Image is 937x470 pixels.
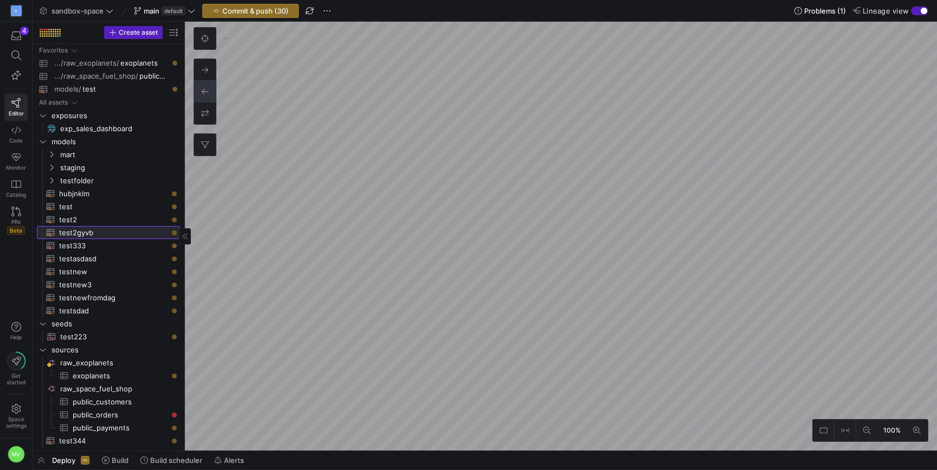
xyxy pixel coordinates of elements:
a: testnew​​​​​​​​​​ [37,265,180,278]
button: 4 [4,26,28,46]
a: D [4,2,28,20]
div: Press SPACE to select this row. [37,291,180,304]
span: Code [9,137,23,144]
a: testasdasd​​​​​​​​​​ [37,252,180,265]
button: maindefault [131,4,198,18]
a: exp_sales_dashboard​​​​​ [37,122,180,135]
div: Press SPACE to select this row. [37,96,180,109]
div: Press SPACE to select this row. [37,135,180,148]
div: Press SPACE to select this row. [37,109,180,122]
span: mart [60,149,178,161]
span: models/ [54,83,81,95]
span: test344​​​​​​​​​​ [59,435,168,447]
button: Commit & push (30) [202,4,299,18]
a: testsdad​​​​​​​​​​ [37,304,180,317]
span: test [82,83,96,95]
div: Press SPACE to select this row. [37,83,180,96]
a: Spacesettings [4,399,28,434]
span: Build [112,456,129,465]
span: test2​​​​​​​​​​ [59,214,168,226]
button: Alerts [209,451,249,469]
a: Code [4,121,28,148]
div: Press SPACE to select this row. [37,382,180,395]
span: Editor [9,110,24,117]
div: All assets [39,99,68,106]
span: test​​​​​​​​​​ [59,201,168,213]
span: hubjnklm​​​​​​​​​​ [59,188,168,200]
button: MV [4,443,28,466]
span: exoplanets​​​​​​​​​ [73,370,168,382]
a: test2​​​​​​​​​​ [37,213,180,226]
div: Press SPACE to select this row. [37,213,180,226]
div: Press SPACE to select this row. [37,395,180,408]
div: Press SPACE to select this row. [37,200,180,213]
a: PRsBeta [4,202,28,239]
a: models/test [37,83,180,95]
span: .../raw_exoplanets/ [54,57,119,69]
div: Press SPACE to select this row. [37,174,180,187]
span: test2gyvb​​​​​​​​​​ [59,227,168,239]
a: raw_exoplanets​​​​​​​​ [37,356,180,369]
div: Press SPACE to select this row. [37,304,180,317]
a: public_customers​​​​​​​​​ [37,395,180,408]
span: testasdasd​​​​​​​​​​ [59,253,168,265]
a: testnew3​​​​​​​​​​ [37,278,180,291]
span: Deploy [52,456,75,465]
span: testnewfromdag​​​​​​​​​​ [59,292,168,304]
a: Catalog [4,175,28,202]
a: Editor [4,94,28,121]
span: Build scheduler [150,456,202,465]
span: exp_sales_dashboard​​​​​ [60,123,168,135]
button: Build [97,451,133,469]
div: Press SPACE to select this row. [37,265,180,278]
div: Press SPACE to select this row. [37,434,180,447]
button: Getstarted [4,347,28,390]
span: PRs [11,218,21,225]
span: exposures [52,110,178,122]
div: Press SPACE to select this row. [37,343,180,356]
div: Press SPACE to select this row. [37,421,180,434]
span: Commit & push (30) [222,7,288,15]
span: Alerts [224,456,244,465]
span: seeds [52,318,178,330]
div: D [11,5,22,16]
div: Press SPACE to select this row. [37,239,180,252]
span: models [52,136,178,148]
div: Press SPACE to select this row. [37,408,180,421]
a: .../raw_space_fuel_shop/public_customers [37,70,180,82]
span: testnew3​​​​​​​​​​ [59,279,168,291]
span: main [144,7,159,15]
button: Problems (1) [792,4,849,18]
span: public_orders​​​​​​​​​ [73,409,168,421]
div: Press SPACE to select this row. [37,278,180,291]
span: public_customers [139,70,168,82]
span: testsdad​​​​​​​​​​ [59,305,168,317]
span: Space settings [6,416,27,429]
span: Monitor [6,164,26,171]
span: test223​​​​​​ [60,331,168,343]
span: public_customers​​​​​​​​​ [73,396,168,408]
span: exoplanets [120,57,158,69]
span: Help [9,334,23,340]
a: public_payments​​​​​​​​​ [37,421,180,434]
div: Press SPACE to select this row. [37,356,180,369]
a: test333​​​​​​​​​​ [37,239,180,252]
button: Create asset [104,26,163,39]
span: test333​​​​​​​​​​ [59,240,168,252]
span: public_payments​​​​​​​​​ [73,422,168,434]
span: Create asset [119,29,158,36]
div: Press SPACE to select this row. [37,44,180,57]
span: staging [60,162,178,174]
span: raw_space_fuel_shop​​​​​​​​ [60,383,178,395]
span: sources [52,344,178,356]
span: Beta [7,226,25,235]
button: sandbox-space [37,4,116,18]
a: .../raw_exoplanets/exoplanets [37,57,180,69]
div: Press SPACE to select this row. [37,148,180,161]
a: public_orders​​​​​​​​​ [37,408,180,421]
span: testnew​​​​​​​​​​ [59,266,168,278]
span: .../raw_space_fuel_shop/ [54,70,138,82]
button: Help [4,317,28,345]
div: Press SPACE to select this row. [37,57,180,70]
div: Favorites [39,47,68,54]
